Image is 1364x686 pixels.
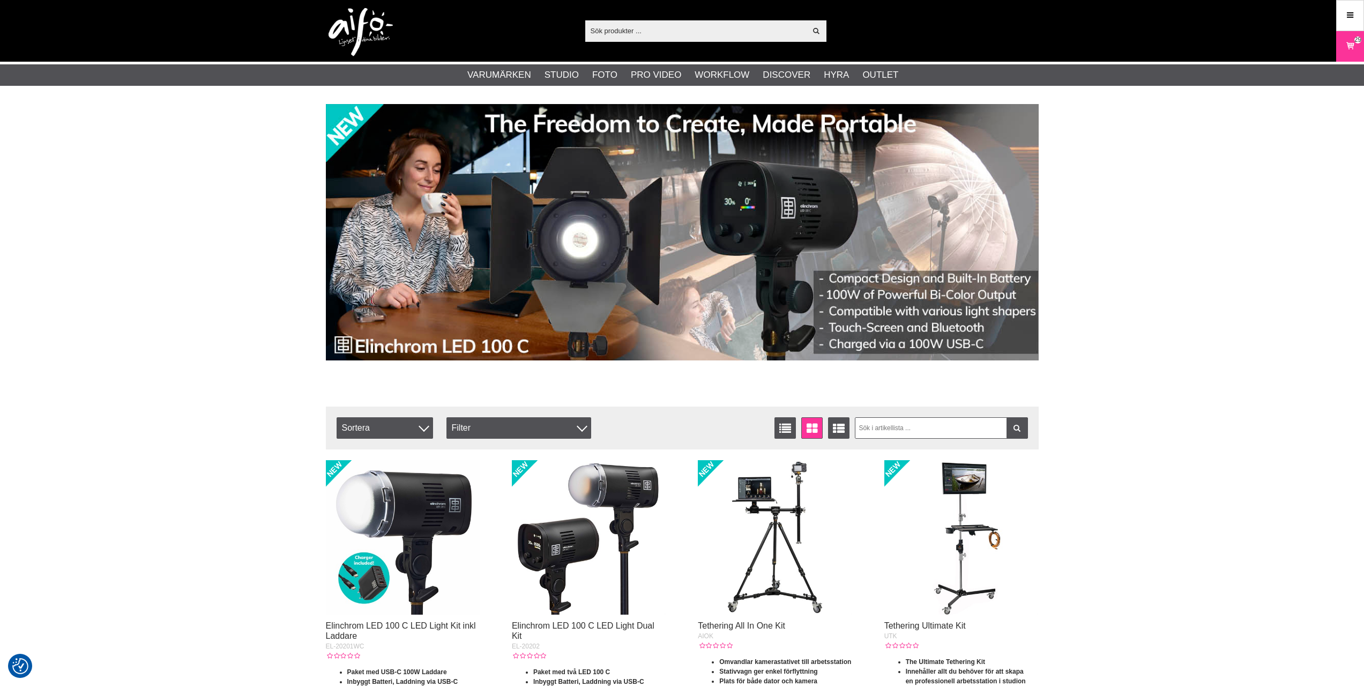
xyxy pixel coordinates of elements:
span: Sortera [337,417,433,439]
button: Samtyckesinställningar [12,657,28,676]
div: Kundbetyg: 0 [884,641,919,651]
a: Pro Video [631,68,681,82]
img: logo.png [329,8,393,56]
span: UTK [884,632,897,640]
a: Discover [763,68,810,82]
div: Kundbetyg: 0 [698,641,732,651]
a: Elinchrom LED 100 C LED Light Kit inkl Laddare [326,621,476,640]
strong: Innehåller allt du behöver för att skapa [906,668,1024,675]
img: Elinchrom LED 100 C LED Light Kit inkl Laddare [326,460,480,615]
strong: Omvandlar kamerastativet till arbetsstation [719,658,851,666]
div: Filter [446,417,591,439]
span: EL-20201WC [326,643,364,650]
strong: Plats för både dator och kamera [719,677,817,685]
a: Workflow [695,68,749,82]
strong: Inbyggt Batteri, Laddning via USB-C [347,678,458,685]
strong: Inbyggt Batteri, Laddning via USB-C [533,678,644,685]
a: Hyra [824,68,849,82]
img: Tethering All In One Kit [698,460,852,615]
a: Elinchrom LED 100 C LED Light Dual Kit [512,621,654,640]
img: Tethering Ultimate Kit [884,460,1039,615]
strong: Stativvagn ger enkel förflyttning [719,668,817,675]
img: Annons:002 banner-elin-led100c11390x.jpg [326,104,1039,360]
a: Studio [545,68,579,82]
img: Elinchrom LED 100 C LED Light Dual Kit [512,460,666,615]
input: Sök produkter ... [585,23,807,39]
a: Fönstervisning [801,417,823,439]
img: Revisit consent button [12,658,28,674]
a: 29 [1337,34,1363,59]
span: AIOK [698,632,713,640]
a: Utökad listvisning [828,417,849,439]
span: 29 [1354,35,1361,45]
a: Filtrera [1007,417,1028,439]
strong: en professionell arbetsstation i studion [906,677,1026,685]
a: Outlet [862,68,898,82]
a: Tethering Ultimate Kit [884,621,966,630]
a: Tethering All In One Kit [698,621,785,630]
a: Varumärken [467,68,531,82]
input: Sök i artikellista ... [855,417,1028,439]
div: Kundbetyg: 0 [512,651,546,661]
div: Kundbetyg: 0 [326,651,360,661]
strong: Paket med två LED 100 C [533,668,610,676]
a: Listvisning [774,417,796,439]
span: EL-20202 [512,643,540,650]
strong: Paket med USB-C 100W Laddare [347,668,447,676]
a: Foto [592,68,617,82]
strong: The Ultimate Tethering Kit [906,658,985,666]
